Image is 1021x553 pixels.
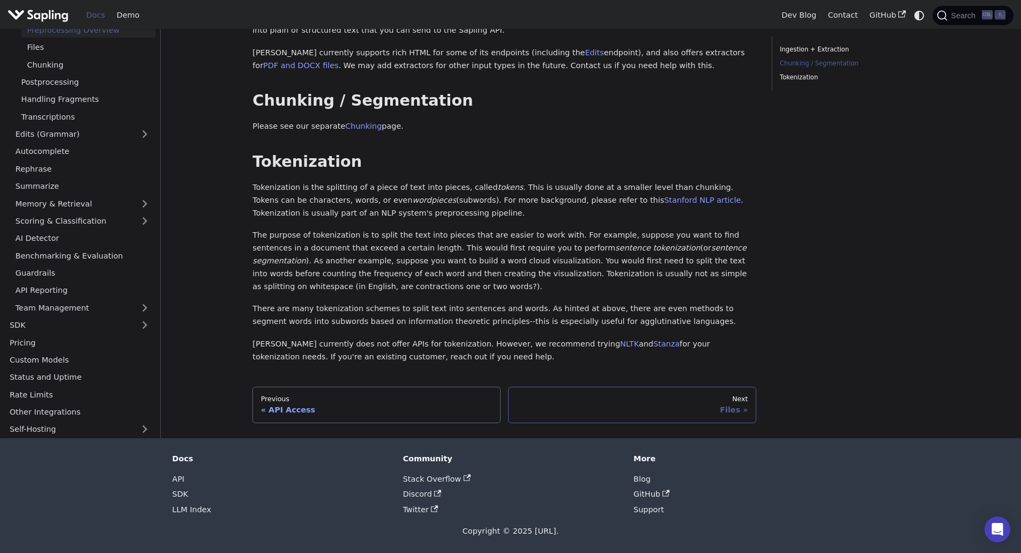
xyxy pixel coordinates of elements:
[4,370,155,385] a: Status and Uptime
[16,92,155,107] a: Handling Fragments
[517,395,748,403] div: Next
[252,387,501,423] a: PreviousAPI Access
[111,7,145,24] a: Demo
[21,23,155,38] a: Preprocessing Overview
[780,58,925,69] a: Chunking / Segmentation
[252,47,756,72] p: [PERSON_NAME] currently supports rich HTML for some of its endpoints (including the endpoint), an...
[995,10,1005,20] kbd: K
[634,454,849,463] div: More
[252,181,756,219] p: Tokenization is the splitting of a piece of text into pieces, called . This is usually done at a ...
[948,11,982,20] span: Search
[780,72,925,83] a: Tokenization
[4,422,155,437] a: Self-Hosting
[21,40,155,55] a: Files
[10,231,155,246] a: AI Detector
[252,229,756,293] p: The purpose of tokenization is to split the text into pieces that are easier to work with. For ex...
[776,7,822,24] a: Dev Blog
[8,8,72,23] a: Sapling.ai
[634,475,651,483] a: Blog
[664,196,741,204] a: Stanford NLP article
[252,338,756,364] p: [PERSON_NAME] currently does not offer APIs for tokenization. However, we recommend trying and fo...
[4,387,155,403] a: Rate Limits
[403,475,471,483] a: Stack Overflow
[263,61,339,70] a: PDF and DOCX files
[80,7,111,24] a: Docs
[4,404,155,420] a: Other Integrations
[10,213,155,229] a: Scoring & Classification
[252,152,756,172] h2: Tokenization
[252,91,756,110] h2: Chunking / Segmentation
[517,405,748,415] div: Files
[634,490,670,498] a: GitHub
[403,490,442,498] a: Discord
[615,244,700,252] em: sentence tokenization
[252,120,756,133] p: Please see our separate page.
[10,266,155,281] a: Guardrails
[912,8,927,23] button: Switch between dark and light mode (currently system mode)
[134,318,155,333] button: Expand sidebar category 'SDK'
[403,505,438,514] a: Twitter
[16,109,155,125] a: Transcriptions
[822,7,864,24] a: Contact
[261,405,493,415] div: API Access
[653,340,680,348] a: Stanza
[585,48,603,57] a: Edits
[10,161,155,177] a: Rephrase
[261,395,493,403] div: Previous
[403,454,618,463] div: Community
[252,303,756,328] p: There are many tokenization schemes to split text into sentences and words. As hinted at above, t...
[508,387,756,423] a: NextFiles
[498,183,524,191] em: tokens
[4,335,155,351] a: Pricing
[4,352,155,368] a: Custom Models
[172,454,387,463] div: Docs
[4,318,134,333] a: SDK
[780,45,925,55] a: Ingestion + Extraction
[10,248,155,264] a: Benchmarking & Evaluation
[413,196,457,204] em: wordpieces
[8,8,69,23] img: Sapling.ai
[21,57,155,73] a: Chunking
[252,244,747,265] em: sentence segmentation
[10,179,155,194] a: Summarize
[10,196,155,212] a: Memory & Retrieval
[634,505,664,514] a: Support
[345,122,382,130] a: Chunking
[620,340,639,348] a: NLTK
[863,7,911,24] a: GitHub
[172,490,188,498] a: SDK
[10,283,155,298] a: API Reporting
[985,517,1010,542] div: Open Intercom Messenger
[172,525,848,538] div: Copyright © 2025 [URL].
[172,475,184,483] a: API
[10,144,155,159] a: Autocomplete
[252,387,756,423] nav: Docs pages
[16,75,155,90] a: Postprocessing
[172,505,211,514] a: LLM Index
[10,127,155,142] a: Edits (Grammar)
[933,6,1013,25] button: Search (Ctrl+K)
[10,300,155,316] a: Team Management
